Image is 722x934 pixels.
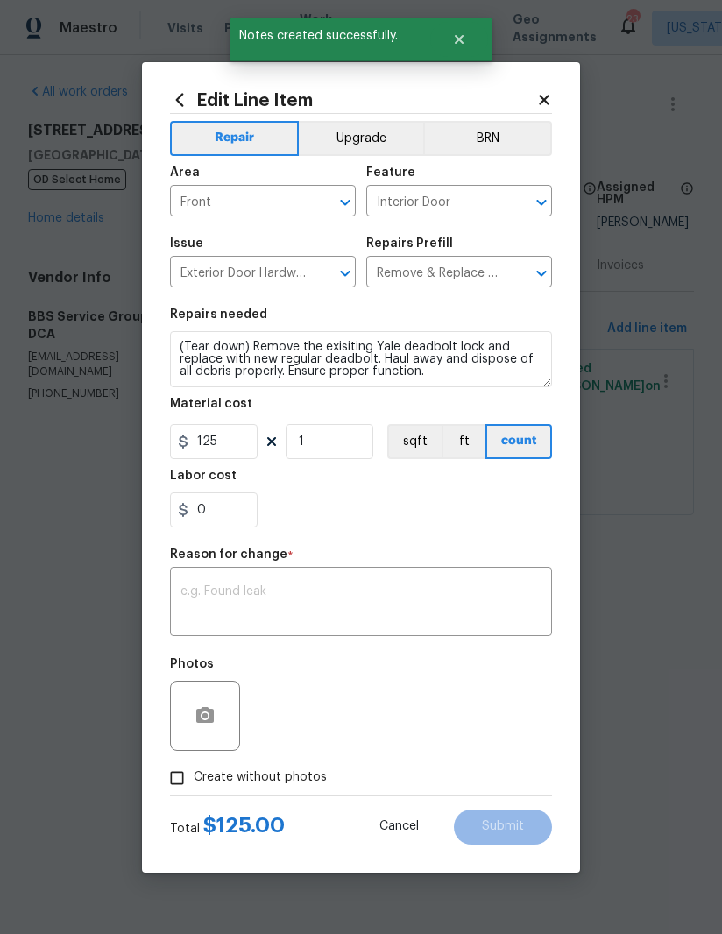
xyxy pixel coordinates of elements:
h5: Area [170,166,200,179]
textarea: (Tear down) Remove the exisiting Yale deadbolt lock and replace with new regular deadbolt. Haul a... [170,331,552,387]
span: Create without photos [194,768,327,787]
button: BRN [423,121,552,156]
button: Cancel [351,810,447,845]
h2: Edit Line Item [170,90,536,110]
h5: Material cost [170,398,252,410]
button: count [485,424,552,459]
h5: Labor cost [170,470,237,482]
button: Close [430,22,488,57]
button: Open [333,190,357,215]
h5: Repairs Prefill [366,237,453,250]
div: Total [170,817,285,838]
button: Open [529,261,554,286]
h5: Feature [366,166,415,179]
button: ft [442,424,485,459]
span: $ 125.00 [203,815,285,836]
button: Submit [454,810,552,845]
h5: Issue [170,237,203,250]
button: sqft [387,424,442,459]
h5: Photos [170,658,214,670]
button: Open [333,261,357,286]
button: Repair [170,121,299,156]
button: Upgrade [299,121,424,156]
button: Open [529,190,554,215]
span: Notes created successfully. [230,18,430,54]
h5: Reason for change [170,548,287,561]
span: Cancel [379,820,419,833]
h5: Repairs needed [170,308,267,321]
span: Submit [482,820,524,833]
